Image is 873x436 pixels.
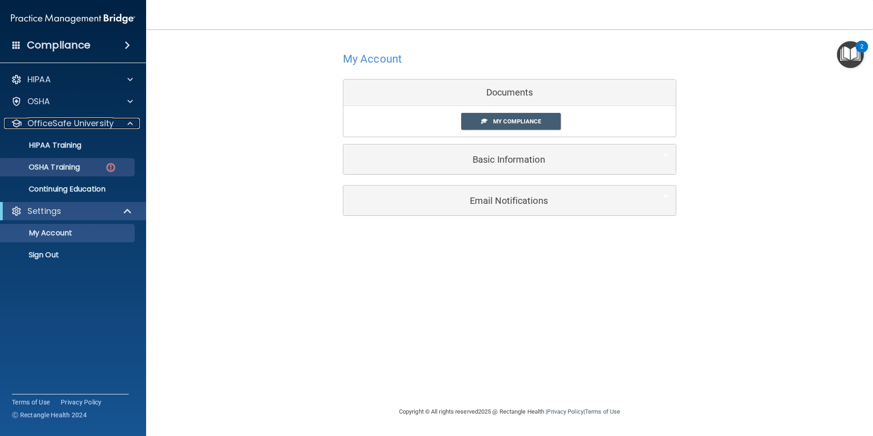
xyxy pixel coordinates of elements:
[11,10,135,28] img: PMB logo
[350,190,669,211] a: Email Notifications
[11,74,133,85] a: HIPAA
[860,47,863,58] div: 2
[547,408,583,415] a: Privacy Policy
[27,206,61,217] p: Settings
[12,398,50,407] a: Terms of Use
[6,185,131,194] p: Continuing Education
[350,149,669,170] a: Basic Information
[11,206,132,217] a: Settings
[6,163,80,172] p: OSHA Training
[61,398,102,407] a: Privacy Policy
[12,410,87,420] span: Ⓒ Rectangle Health 2024
[837,41,864,68] button: Open Resource Center, 2 new notifications
[350,196,641,206] h5: Email Notifications
[11,118,133,129] a: OfficeSafe University
[343,53,402,65] h4: My Account
[6,229,131,238] p: My Account
[11,96,133,107] a: OSHA
[6,141,81,150] p: HIPAA Training
[343,80,676,106] div: Documents
[493,118,541,125] span: My Compliance
[105,162,116,173] img: danger-circle.6113f641.png
[27,39,90,52] h4: Compliance
[585,408,620,415] a: Terms of Use
[343,397,676,426] div: Copyright © All rights reserved 2025 @ Rectangle Health | |
[350,154,641,165] h5: Basic Information
[27,96,50,107] p: OSHA
[27,118,114,129] p: OfficeSafe University
[27,74,51,85] p: HIPAA
[6,250,131,260] p: Sign Out
[715,371,862,408] iframe: Drift Widget Chat Controller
